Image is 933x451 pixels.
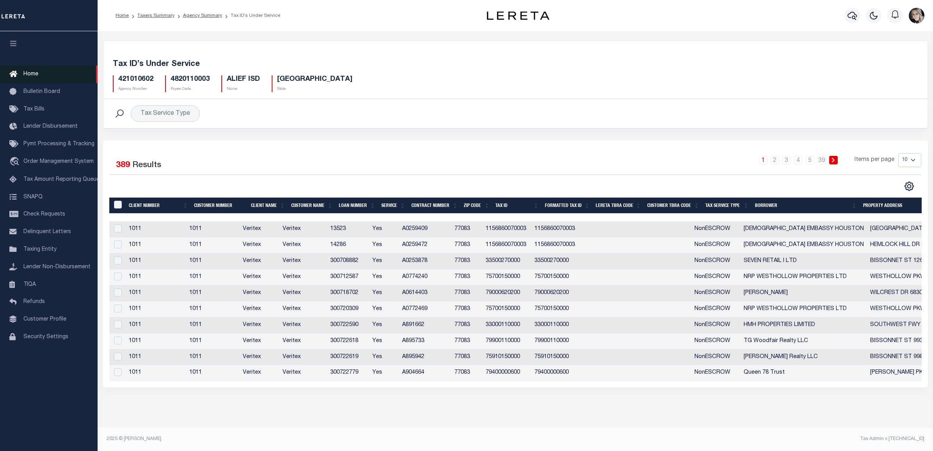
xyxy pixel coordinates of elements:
[137,13,174,18] a: Taxers Summary
[280,285,327,301] td: Veritex
[113,60,918,69] h5: Tax ID’s Under Service
[240,285,280,301] td: Veritex
[691,365,741,381] td: NonESCROW
[399,237,451,253] td: A0259472
[752,198,860,214] th: Borrower: activate to sort column ascending
[741,349,867,365] td: [PERSON_NAME] Realty LLC
[240,301,280,317] td: Veritex
[794,156,803,164] a: 4
[483,253,531,269] td: 33500270000
[483,237,531,253] td: 1156860070003
[741,285,867,301] td: [PERSON_NAME]
[327,237,369,253] td: 14286
[451,285,483,301] td: 77083
[399,365,451,381] td: A904664
[451,237,483,253] td: 77083
[691,269,741,285] td: NonESCROW
[23,317,66,322] span: Customer Profile
[126,198,191,214] th: Client Number: activate to sort column ascending
[288,198,336,214] th: Customer Name: activate to sort column ascending
[691,221,741,237] td: NonESCROW
[280,269,327,285] td: Veritex
[23,177,100,182] span: Tax Amount Reporting Queue
[126,221,186,237] td: 1011
[483,349,531,365] td: 75910150000
[531,221,582,237] td: 1156860070003
[280,349,327,365] td: Veritex
[191,198,248,214] th: Customer Number
[240,333,280,349] td: Veritex
[23,71,38,77] span: Home
[531,269,582,285] td: 75700150000
[369,253,399,269] td: Yes
[487,11,549,20] img: logo-dark.svg
[483,221,531,237] td: 1156860070003
[109,198,126,214] th: &nbsp;
[240,253,280,269] td: Veritex
[399,317,451,333] td: A891662
[483,317,531,333] td: 33000110000
[23,264,91,270] span: Lender Non-Disbursement
[691,333,741,349] td: NonESCROW
[277,86,353,92] p: State
[327,349,369,365] td: 300722619
[644,198,702,214] th: Customer TBRA Code: activate to sort column ascending
[23,212,65,217] span: Check Requests
[399,285,451,301] td: A0614403
[240,237,280,253] td: Veritex
[23,334,68,340] span: Security Settings
[702,198,752,214] th: Tax Service Type: activate to sort column ascending
[327,365,369,381] td: 300722779
[531,317,582,333] td: 33000110000
[227,86,260,92] p: Name
[531,349,582,365] td: 75910150000
[369,349,399,365] td: Yes
[399,333,451,349] td: A895733
[186,301,240,317] td: 1011
[369,365,399,381] td: Yes
[399,253,451,269] td: A0253878
[327,317,369,333] td: 300722590
[248,198,288,214] th: Client Name: activate to sort column ascending
[741,221,867,237] td: [DEMOGRAPHIC_DATA] EMBASSY HOUSTON
[483,333,531,349] td: 79900110000
[186,253,240,269] td: 1011
[451,221,483,237] td: 77083
[542,198,593,214] th: Formatted Tax ID: activate to sort column ascending
[451,301,483,317] td: 77083
[126,253,186,269] td: 1011
[222,12,280,19] li: Tax ID’s Under Service
[399,221,451,237] td: A0259409
[280,237,327,253] td: Veritex
[369,317,399,333] td: Yes
[521,435,924,442] div: Tax Admin v.[TECHNICAL_ID]
[23,282,36,287] span: TIQA
[280,221,327,237] td: Veritex
[691,349,741,365] td: NonESCROW
[817,156,826,164] a: 39
[741,333,867,349] td: TG Woodfair Realty LLC
[451,365,483,381] td: 77083
[741,317,867,333] td: HMH PROPERTIES LIMITED
[691,301,741,317] td: NonESCROW
[691,285,741,301] td: NonESCROW
[118,75,153,84] h5: 421010602
[116,13,129,18] a: Home
[186,237,240,253] td: 1011
[369,285,399,301] td: Yes
[118,86,153,92] p: Agency Number
[186,269,240,285] td: 1011
[327,221,369,237] td: 13523
[126,349,186,365] td: 1011
[126,317,186,333] td: 1011
[280,333,327,349] td: Veritex
[23,141,94,147] span: Pymt Processing & Tracking
[186,365,240,381] td: 1011
[369,333,399,349] td: Yes
[280,317,327,333] td: Veritex
[691,237,741,253] td: NonESCROW
[186,317,240,333] td: 1011
[741,253,867,269] td: SEVEN RETAIL I LTD
[126,237,186,253] td: 1011
[131,105,200,122] div: Tax Service Type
